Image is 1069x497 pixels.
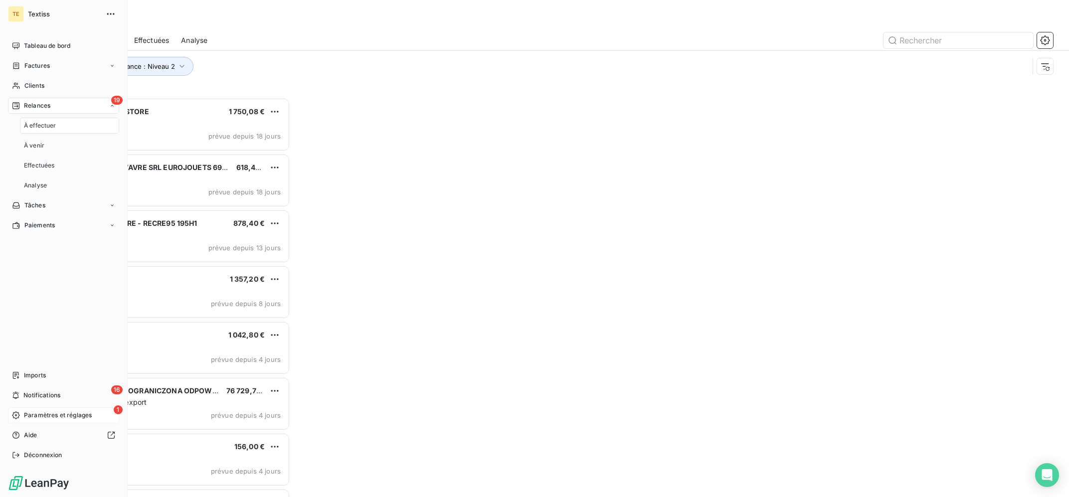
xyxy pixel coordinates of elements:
[24,41,70,50] span: Tableau de bord
[24,101,50,110] span: Relances
[884,32,1033,48] input: Rechercher
[226,386,268,395] span: 76 729,75 €
[48,98,290,497] div: grid
[24,371,46,380] span: Imports
[24,141,44,150] span: À venir
[85,62,175,70] span: Niveau de relance : Niveau 2
[134,35,170,45] span: Effectuées
[70,163,239,171] span: JOUET CLUB - WAVRE SRL EUROJOUETS 699B10
[111,385,123,394] span: 16
[24,221,55,230] span: Paiements
[24,181,47,190] span: Analyse
[233,219,265,227] span: 878,40 €
[211,355,281,363] span: prévue depuis 4 jours
[24,81,44,90] span: Clients
[70,386,228,395] span: EXXO SPÓLKA Z OGRANICZONA ODPOWIEDZ
[230,275,265,283] span: 1 357,20 €
[1035,463,1059,487] div: Open Intercom Messenger
[24,431,37,440] span: Aide
[228,331,265,339] span: 1 042,80 €
[208,188,281,196] span: prévue depuis 18 jours
[24,201,45,210] span: Tâches
[208,244,281,252] span: prévue depuis 13 jours
[208,132,281,140] span: prévue depuis 18 jours
[236,163,267,171] span: 618,45 €
[23,391,60,400] span: Notifications
[24,411,92,420] span: Paramètres et réglages
[229,107,265,116] span: 1 750,08 €
[234,442,265,451] span: 156,00 €
[70,219,197,227] span: LA GRANDE RECRE - RECRE95 195H1
[181,35,207,45] span: Analyse
[8,475,70,491] img: Logo LeanPay
[24,451,62,460] span: Déconnexion
[8,427,119,443] a: Aide
[24,121,56,130] span: À effectuer
[211,300,281,308] span: prévue depuis 8 jours
[28,10,100,18] span: Textiss
[71,57,193,76] button: Niveau de relance : Niveau 2
[24,161,55,170] span: Effectuées
[211,467,281,475] span: prévue depuis 4 jours
[111,96,123,105] span: 19
[8,6,24,22] div: TE
[24,61,50,70] span: Factures
[114,405,123,414] span: 1
[211,411,281,419] span: prévue depuis 4 jours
